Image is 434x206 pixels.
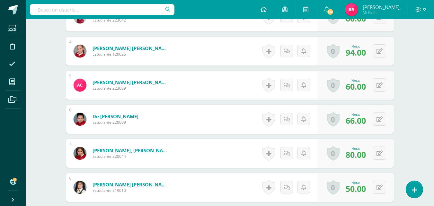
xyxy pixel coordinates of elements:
a: 0 [327,180,340,195]
img: 51cea5ed444689b455a385f1e409b918.png [345,3,358,16]
img: ef05fe2a70e4bf7fffe97b7127fd676b.png [74,113,86,126]
img: b3e7fa42acb6288a34c2b492b63eccff.png [74,147,86,160]
span: 66.00 [346,115,366,126]
span: Estudiante 220009 [93,120,138,125]
a: de [PERSON_NAME] [93,113,138,120]
div: Nota: [346,78,366,83]
span: Estudiante 219010 [93,188,170,193]
a: 0 [327,146,340,161]
span: Estudiante 220044 [93,154,170,159]
div: Nota: [346,146,366,151]
span: Mi Perfil [363,10,400,15]
div: Nota: [346,44,366,49]
span: 94.00 [346,47,366,58]
a: 0 [327,44,340,58]
span: Estudiante 120026 [93,51,170,57]
img: b57088aa4ee3797d165ba3fa19adada9.png [74,45,86,58]
a: [PERSON_NAME], [PERSON_NAME][DATE] [93,147,170,154]
a: [PERSON_NAME] [PERSON_NAME] [93,45,170,51]
img: fb8beecc076b5813bcebe466155f4ca8.png [74,181,86,194]
div: Nota: [346,180,366,185]
div: Nota: [346,112,366,117]
a: [PERSON_NAME] [PERSON_NAME] [93,181,170,188]
span: 132 [327,8,334,15]
a: 0 [327,112,340,127]
span: 50.00 [346,183,366,194]
a: 0 [327,78,340,93]
span: [PERSON_NAME] [363,4,400,10]
span: 60.00 [346,81,366,92]
span: 80.00 [346,149,366,160]
span: Estudiante 223042 [93,17,170,23]
input: Busca un usuario... [30,4,174,15]
a: [PERSON_NAME] [PERSON_NAME] [93,79,170,85]
img: 0e557d5bfa47a8ec9e8144ad43d7e139.png [74,79,86,92]
span: Estudiante 223009 [93,85,170,91]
